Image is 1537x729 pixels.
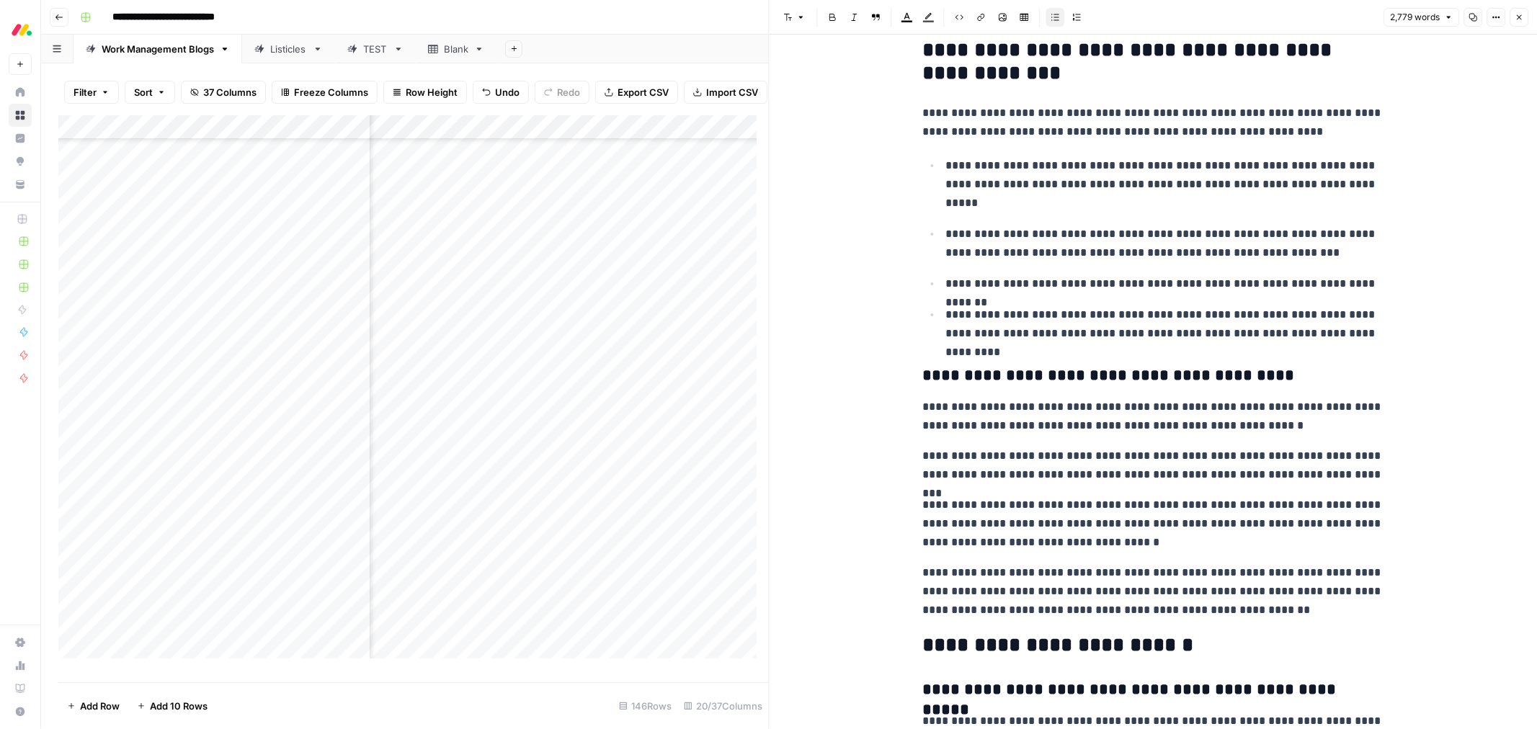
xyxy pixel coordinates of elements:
span: Filter [73,85,97,99]
a: Opportunities [9,150,32,173]
div: 20/37 Columns [678,694,769,717]
span: Sort [134,85,153,99]
button: Row Height [383,81,467,104]
a: Your Data [9,173,32,196]
a: Usage [9,654,32,677]
div: Listicles [270,42,307,56]
button: Filter [64,81,119,104]
span: Row Height [406,85,458,99]
span: Export CSV [618,85,669,99]
button: Sort [125,81,175,104]
span: Add 10 Rows [150,699,208,713]
a: Settings [9,631,32,654]
a: Listicles [242,35,335,63]
button: Help + Support [9,700,32,723]
span: Redo [557,85,580,99]
span: Freeze Columns [294,85,368,99]
a: Insights [9,127,32,150]
div: Blank [444,42,468,56]
span: Add Row [80,699,120,713]
a: Learning Hub [9,677,32,700]
button: Freeze Columns [272,81,378,104]
button: Add Row [58,694,128,717]
button: Export CSV [595,81,678,104]
div: Work Management Blogs [102,42,214,56]
button: 2,779 words [1384,8,1459,27]
a: Blank [416,35,496,63]
a: Home [9,81,32,104]
button: Redo [535,81,589,104]
a: Work Management Blogs [73,35,242,63]
button: Undo [473,81,529,104]
button: Workspace: Monday.com [9,12,32,48]
span: Undo [495,85,520,99]
img: Monday.com Logo [9,17,35,43]
div: TEST [363,42,388,56]
button: 37 Columns [181,81,266,104]
button: Add 10 Rows [128,694,216,717]
a: TEST [335,35,416,63]
button: Import CSV [684,81,767,104]
span: 37 Columns [203,85,257,99]
span: 2,779 words [1390,11,1440,24]
a: Browse [9,104,32,127]
div: 146 Rows [613,694,678,717]
span: Import CSV [706,85,758,99]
